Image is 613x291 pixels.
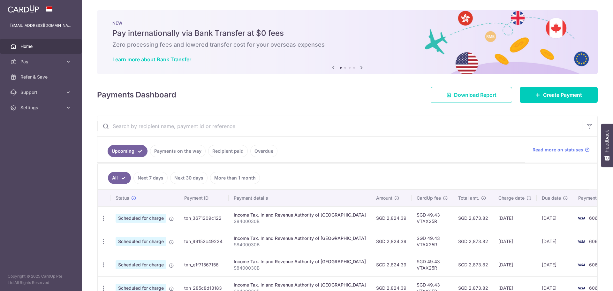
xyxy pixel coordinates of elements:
[234,241,366,248] p: S8400030B
[234,212,366,218] div: Income Tax. Inland Revenue Authority of [GEOGRAPHIC_DATA]
[179,253,229,276] td: txn_e1f71567156
[589,285,601,291] span: 6068
[604,130,610,152] span: Feedback
[533,147,590,153] a: Read more on statuses
[412,206,453,230] td: SGD 49.43 VTAX25R
[210,172,260,184] a: More than 1 month
[412,230,453,253] td: SGD 49.43 VTAX25R
[234,258,366,265] div: Income Tax. Inland Revenue Authority of [GEOGRAPHIC_DATA]
[537,206,573,230] td: [DATE]
[170,172,208,184] a: Next 30 days
[97,89,176,101] h4: Payments Dashboard
[179,230,229,253] td: txn_99152c49224
[116,214,166,223] span: Scheduled for charge
[533,147,583,153] span: Read more on statuses
[20,43,63,50] span: Home
[493,206,537,230] td: [DATE]
[575,238,588,245] img: Bank Card
[498,195,525,201] span: Charge date
[116,195,129,201] span: Status
[589,215,601,221] span: 6068
[601,124,613,167] button: Feedback - Show survey
[493,253,537,276] td: [DATE]
[376,195,392,201] span: Amount
[371,253,412,276] td: SGD 2,824.39
[150,145,206,157] a: Payments on the way
[458,195,479,201] span: Total amt.
[572,272,607,288] iframe: Opens a widget where you can find more information
[371,206,412,230] td: SGD 2,824.39
[97,10,598,74] img: Bank transfer banner
[542,195,561,201] span: Due date
[208,145,248,157] a: Recipient paid
[112,56,191,63] a: Learn more about Bank Transfer
[108,172,131,184] a: All
[20,104,63,111] span: Settings
[431,87,512,103] a: Download Report
[116,237,166,246] span: Scheduled for charge
[20,58,63,65] span: Pay
[112,20,582,26] p: NEW
[234,282,366,288] div: Income Tax. Inland Revenue Authority of [GEOGRAPHIC_DATA]
[520,87,598,103] a: Create Payment
[234,235,366,241] div: Income Tax. Inland Revenue Authority of [GEOGRAPHIC_DATA]
[179,190,229,206] th: Payment ID
[10,22,72,29] p: [EMAIL_ADDRESS][DOMAIN_NAME]
[453,230,493,253] td: SGD 2,873.82
[371,230,412,253] td: SGD 2,824.39
[575,214,588,222] img: Bank Card
[453,253,493,276] td: SGD 2,873.82
[179,206,229,230] td: txn_3671209c122
[589,262,601,267] span: 6068
[116,260,166,269] span: Scheduled for charge
[112,41,582,49] h6: Zero processing fees and lowered transfer cost for your overseas expenses
[412,253,453,276] td: SGD 49.43 VTAX25R
[575,261,588,269] img: Bank Card
[453,206,493,230] td: SGD 2,873.82
[537,230,573,253] td: [DATE]
[8,5,39,13] img: CardUp
[229,190,371,206] th: Payment details
[97,116,582,136] input: Search by recipient name, payment id or reference
[133,172,168,184] a: Next 7 days
[234,218,366,225] p: S8400030B
[589,239,601,244] span: 6068
[108,145,148,157] a: Upcoming
[112,28,582,38] h5: Pay internationally via Bank Transfer at $0 fees
[234,265,366,271] p: S8400030B
[454,91,496,99] span: Download Report
[250,145,277,157] a: Overdue
[493,230,537,253] td: [DATE]
[417,195,441,201] span: CardUp fee
[20,74,63,80] span: Refer & Save
[537,253,573,276] td: [DATE]
[20,89,63,96] span: Support
[543,91,582,99] span: Create Payment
